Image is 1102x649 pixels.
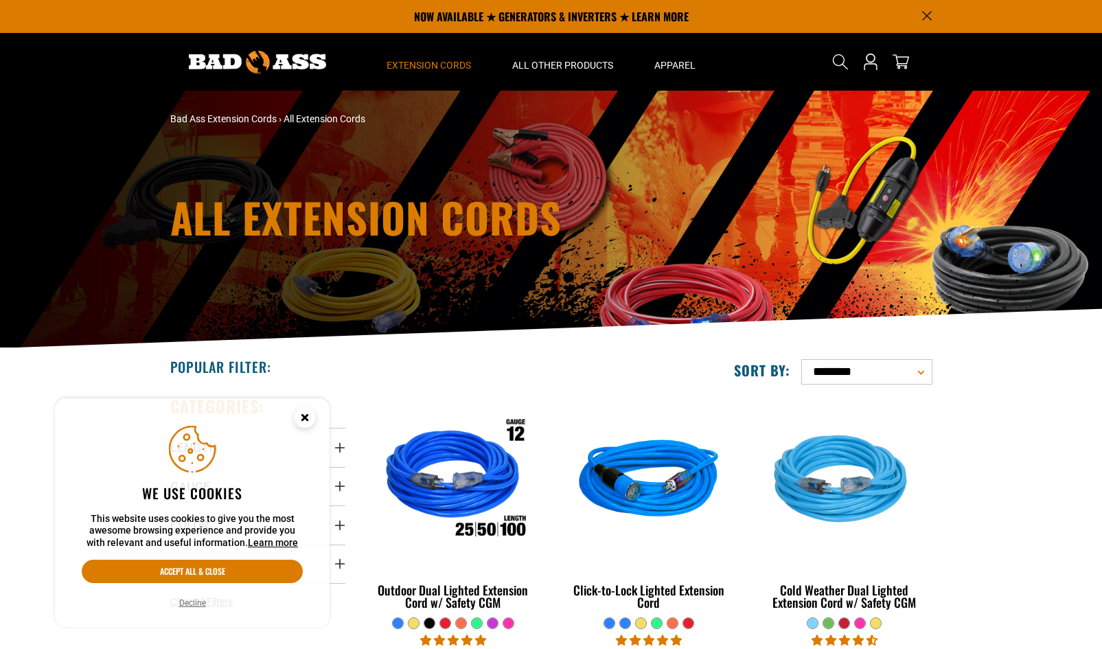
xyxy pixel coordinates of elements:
h2: We use cookies [82,484,303,502]
a: Outdoor Dual Lighted Extension Cord w/ Safety CGM Outdoor Dual Lighted Extension Cord w/ Safety CGM [366,396,541,617]
img: blue [562,402,735,560]
span: Extension Cords [387,59,471,71]
summary: Apparel [634,33,716,91]
span: All Extension Cords [284,113,365,124]
div: Outdoor Dual Lighted Extension Cord w/ Safety CGM [366,584,541,608]
span: › [279,113,282,124]
p: This website uses cookies to give you the most awesome browsing experience and provide you with r... [82,513,303,549]
button: Decline [175,596,210,610]
div: Cold Weather Dual Lighted Extension Cord w/ Safety CGM [757,584,932,608]
span: Apparel [654,59,696,71]
aside: Cookie Consent [55,398,330,628]
span: 4.83 stars [420,634,486,647]
a: Bad Ass Extension Cords [170,113,277,124]
a: blue Click-to-Lock Lighted Extension Cord [561,396,736,617]
h1: All Extension Cords [170,196,671,238]
nav: breadcrumbs [170,112,671,126]
label: Sort by: [734,361,790,379]
h2: Popular Filter: [170,358,271,376]
button: Accept all & close [82,560,303,583]
img: Light Blue [758,402,931,560]
summary: Search [829,51,851,73]
div: Click-to-Lock Lighted Extension Cord [561,584,736,608]
summary: All Other Products [492,33,634,91]
img: Outdoor Dual Lighted Extension Cord w/ Safety CGM [367,402,540,560]
span: All Other Products [512,59,613,71]
span: 4.87 stars [616,634,682,647]
img: Bad Ass Extension Cords [189,51,326,73]
h2: Categories: [170,396,265,417]
a: Light Blue Cold Weather Dual Lighted Extension Cord w/ Safety CGM [757,396,932,617]
span: 4.61 stars [812,634,877,647]
summary: Extension Cords [366,33,492,91]
a: Learn more [248,537,298,548]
